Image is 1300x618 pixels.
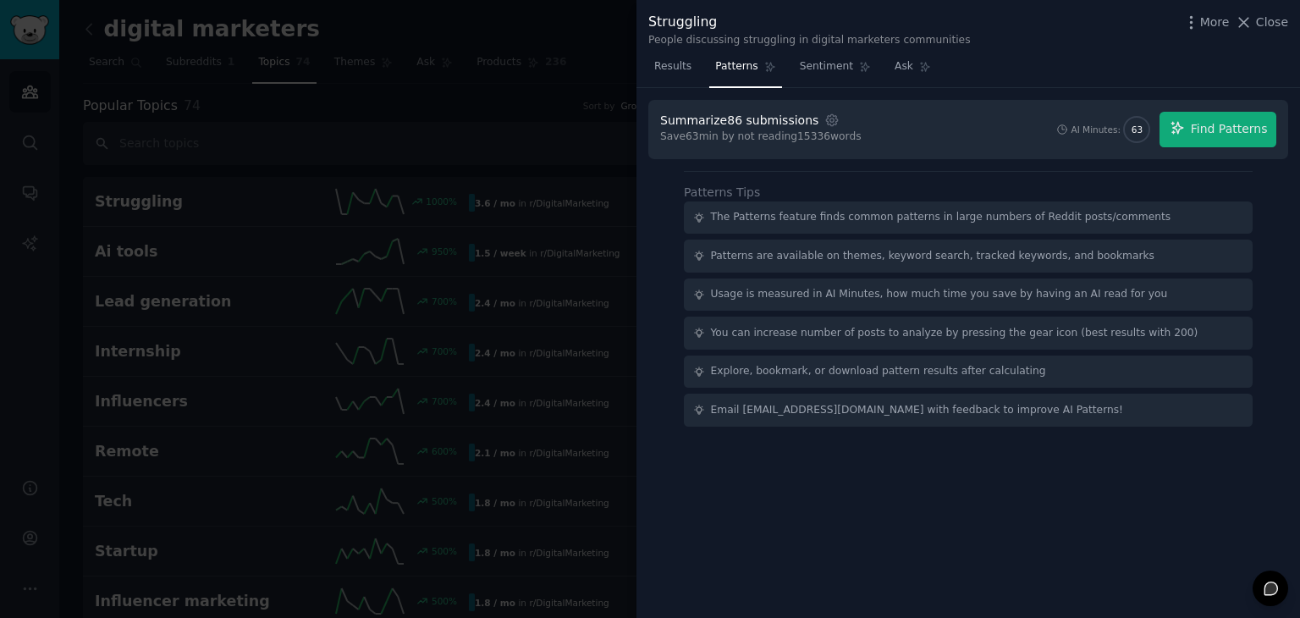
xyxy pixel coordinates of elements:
div: Explore, bookmark, or download pattern results after calculating [711,364,1046,379]
div: Email [EMAIL_ADDRESS][DOMAIN_NAME] with feedback to improve AI Patterns! [711,403,1124,418]
div: Summarize 86 submissions [660,112,818,130]
span: Results [654,59,691,74]
a: Ask [889,53,937,88]
button: More [1182,14,1230,31]
span: More [1200,14,1230,31]
span: Close [1256,14,1288,31]
span: 63 [1132,124,1143,135]
div: Save 63 min by not reading 15336 words [660,130,862,145]
span: Ask [895,59,913,74]
div: The Patterns feature finds common patterns in large numbers of Reddit posts/comments [711,210,1171,225]
a: Sentiment [794,53,877,88]
label: Patterns Tips [684,185,760,199]
div: Patterns are available on themes, keyword search, tracked keywords, and bookmarks [711,249,1154,264]
div: Struggling [648,12,971,33]
button: Close [1235,14,1288,31]
span: Sentiment [800,59,853,74]
span: Patterns [715,59,757,74]
div: You can increase number of posts to analyze by pressing the gear icon (best results with 200) [711,326,1198,341]
div: Usage is measured in AI Minutes, how much time you save by having an AI read for you [711,287,1168,302]
button: Find Patterns [1160,112,1276,147]
div: AI Minutes: [1071,124,1121,135]
a: Patterns [709,53,781,88]
a: Results [648,53,697,88]
span: Find Patterns [1191,120,1268,138]
div: People discussing struggling in digital marketers communities [648,33,971,48]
